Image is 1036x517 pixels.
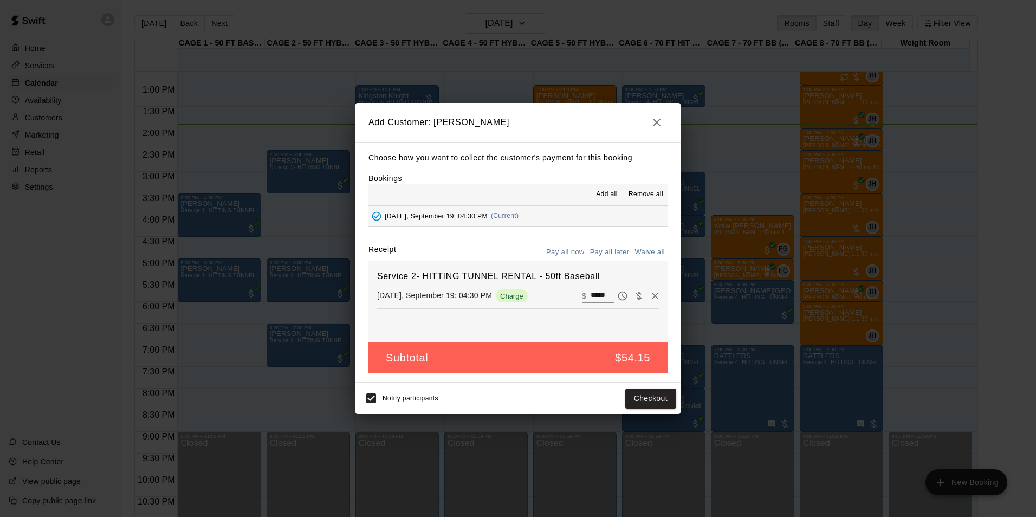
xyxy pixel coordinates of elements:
button: Checkout [625,389,676,409]
span: Remove all [629,189,663,200]
label: Bookings [368,174,402,183]
button: Pay all later [587,244,632,261]
label: Receipt [368,244,396,261]
p: Choose how you want to collect the customer's payment for this booking [368,151,668,165]
button: Remove all [624,186,668,203]
h5: Subtotal [386,351,428,365]
h5: $54.15 [615,351,650,365]
button: Waive all [632,244,668,261]
span: Charge [496,292,528,300]
h6: Service 2- HITTING TUNNEL RENTAL - 50ft Baseball [377,269,659,283]
p: [DATE], September 19: 04:30 PM [377,290,492,301]
span: [DATE], September 19: 04:30 PM [385,212,488,219]
span: Add all [596,189,618,200]
span: Pay later [614,290,631,300]
span: (Current) [491,212,519,219]
button: Added - Collect Payment [368,208,385,224]
p: $ [582,290,586,301]
button: Add all [590,186,624,203]
span: Notify participants [383,395,438,403]
button: Added - Collect Payment[DATE], September 19: 04:30 PM(Current) [368,206,668,226]
button: Remove [647,288,663,304]
span: Waive payment [631,290,647,300]
h2: Add Customer: [PERSON_NAME] [355,103,681,142]
button: Pay all now [543,244,587,261]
